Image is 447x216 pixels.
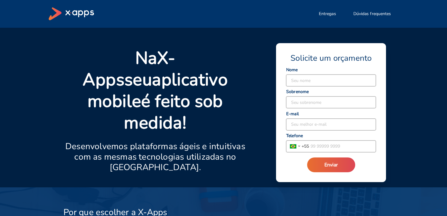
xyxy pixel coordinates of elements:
[324,161,338,168] span: Enviar
[87,68,228,113] strong: aplicativo mobile
[311,8,343,20] button: Entregas
[346,8,399,20] button: Dúvidas frequentes
[63,47,247,134] p: Na seu é feito sob medida!
[319,11,336,17] span: Entregas
[286,75,376,86] input: Seu nome
[291,53,372,63] span: Solicite um orçamento
[83,46,175,92] strong: X-Apps
[353,11,391,17] span: Dúvidas frequentes
[286,96,376,108] input: Seu sobrenome
[286,119,376,130] input: Seu melhor e-mail
[309,141,376,152] input: 99 99999 9999
[302,143,309,149] span: + 55
[63,141,247,173] p: Desenvolvemos plataformas ágeis e intuitivas com as mesmas tecnologias utilizadas no [GEOGRAPHIC_...
[307,157,355,172] button: Enviar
